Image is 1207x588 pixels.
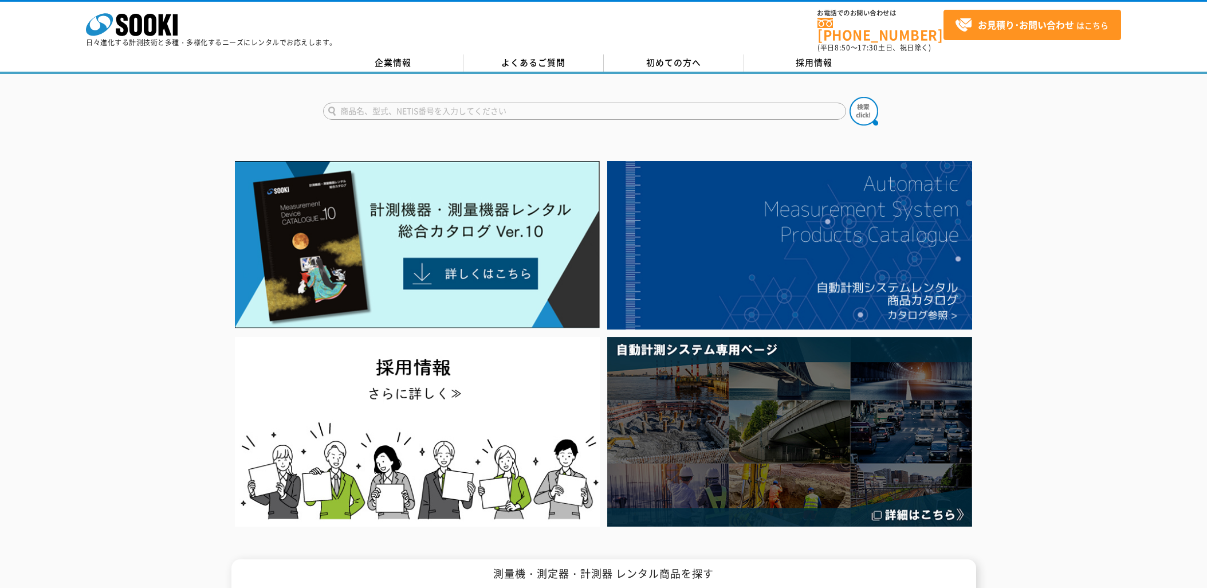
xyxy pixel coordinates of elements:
[817,18,943,41] a: [PHONE_NUMBER]
[235,161,600,328] img: Catalog Ver10
[744,54,884,72] a: 採用情報
[646,56,701,69] span: 初めての方へ
[817,10,943,17] span: お電話でのお問い合わせは
[463,54,604,72] a: よくあるご質問
[943,10,1121,40] a: お見積り･お問い合わせはこちら
[607,161,972,330] img: 自動計測システムカタログ
[604,54,744,72] a: 初めての方へ
[835,42,851,53] span: 8:50
[323,54,463,72] a: 企業情報
[86,39,337,46] p: 日々進化する計測技術と多種・多様化するニーズにレンタルでお応えします。
[817,42,931,53] span: (平日 ～ 土日、祝日除く)
[323,103,846,120] input: 商品名、型式、NETIS番号を入力してください
[235,337,600,527] img: SOOKI recruit
[850,97,878,126] img: btn_search.png
[978,18,1074,32] strong: お見積り･お問い合わせ
[607,337,972,527] img: 自動計測システム専用ページ
[858,42,878,53] span: 17:30
[955,17,1108,34] span: はこちら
